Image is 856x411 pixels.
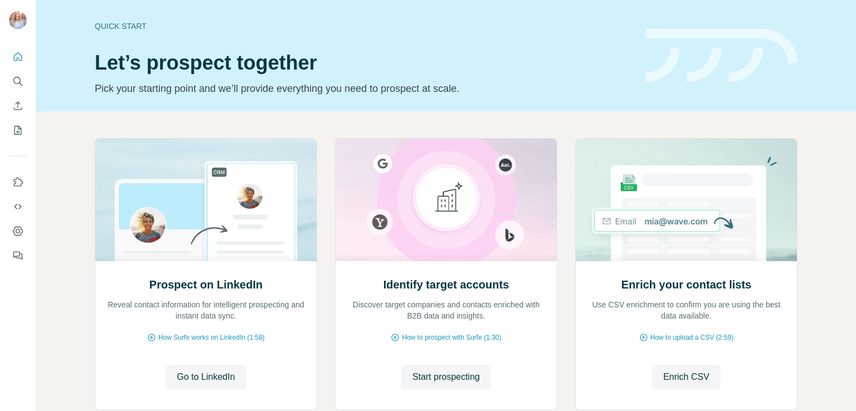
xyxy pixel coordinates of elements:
[177,370,235,384] span: Go to LinkedIn
[149,277,262,292] h2: Prospect on LinkedIn
[166,365,246,389] button: Go to LinkedIn
[9,246,27,266] button: Feedback
[401,365,491,389] button: Start prospecting
[106,299,305,321] p: Reveal contact information for intelligent prospecting and instant data sync.
[9,71,27,91] button: Search
[383,277,509,292] h2: Identify target accounts
[587,299,786,321] p: Use CSV enrichment to confirm you are using the best data available.
[621,277,751,292] h2: Enrich your contact lists
[9,96,27,116] button: Enrich CSV
[9,11,27,29] img: Avatar
[412,370,480,384] span: Start prospecting
[95,21,632,32] div: Quick start
[9,197,27,217] button: Use Surfe API
[95,52,632,74] h1: Let’s prospect together
[347,299,546,321] p: Discover target companies and contacts enriched with B2B data and insights.
[645,29,797,83] img: banner
[95,139,317,261] img: Prospect on LinkedIn
[158,332,265,342] span: How Surfe works on LinkedIn (1:58)
[95,81,632,96] p: Pick your starting point and we’ll provide everything you need to prospect at scale.
[402,332,501,342] span: How to prospect with Surfe (1:30)
[9,120,27,140] button: My lists
[650,332,733,342] span: How to upload a CSV (2:59)
[663,370,709,384] span: Enrich CSV
[9,47,27,67] button: Quick start
[575,139,797,261] img: Enrich your contact lists
[9,172,27,192] button: Use Surfe on LinkedIn
[9,221,27,241] button: Dashboard
[335,139,557,261] img: Identify target accounts
[652,365,721,389] button: Enrich CSV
